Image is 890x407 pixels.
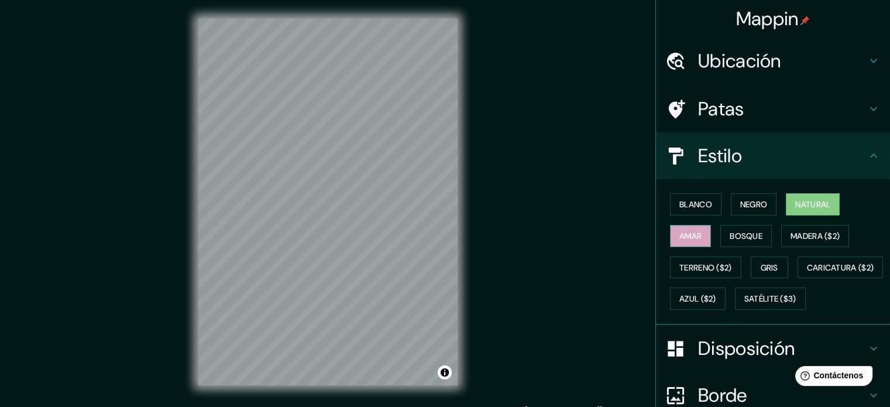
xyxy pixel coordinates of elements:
button: Azul ($2) [670,288,726,310]
button: Madera ($2) [781,225,849,247]
div: Patas [656,85,890,132]
canvas: Mapa [198,19,458,385]
font: Bosque [730,231,762,241]
div: Disposición [656,325,890,372]
font: Mappin [736,6,799,31]
font: Gris [761,262,778,273]
button: Caricatura ($2) [798,256,884,279]
font: Estilo [698,143,742,168]
font: Amar [679,231,702,241]
button: Amar [670,225,711,247]
font: Caricatura ($2) [807,262,874,273]
div: Estilo [656,132,890,179]
font: Madera ($2) [791,231,840,241]
button: Gris [751,256,788,279]
font: Natural [795,199,830,210]
font: Patas [698,97,744,121]
button: Terreno ($2) [670,256,741,279]
button: Activar o desactivar atribución [438,365,452,379]
font: Blanco [679,199,712,210]
div: Ubicación [656,37,890,84]
font: Ubicación [698,49,781,73]
font: Satélite ($3) [744,294,796,305]
iframe: Lanzador de widgets de ayuda [786,361,877,394]
font: Terreno ($2) [679,262,732,273]
button: Blanco [670,193,721,216]
button: Satélite ($3) [735,288,806,310]
font: Azul ($2) [679,294,716,305]
button: Bosque [720,225,772,247]
button: Natural [786,193,840,216]
img: pin-icon.png [800,16,810,25]
font: Disposición [698,336,795,361]
font: Negro [740,199,768,210]
button: Negro [731,193,777,216]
